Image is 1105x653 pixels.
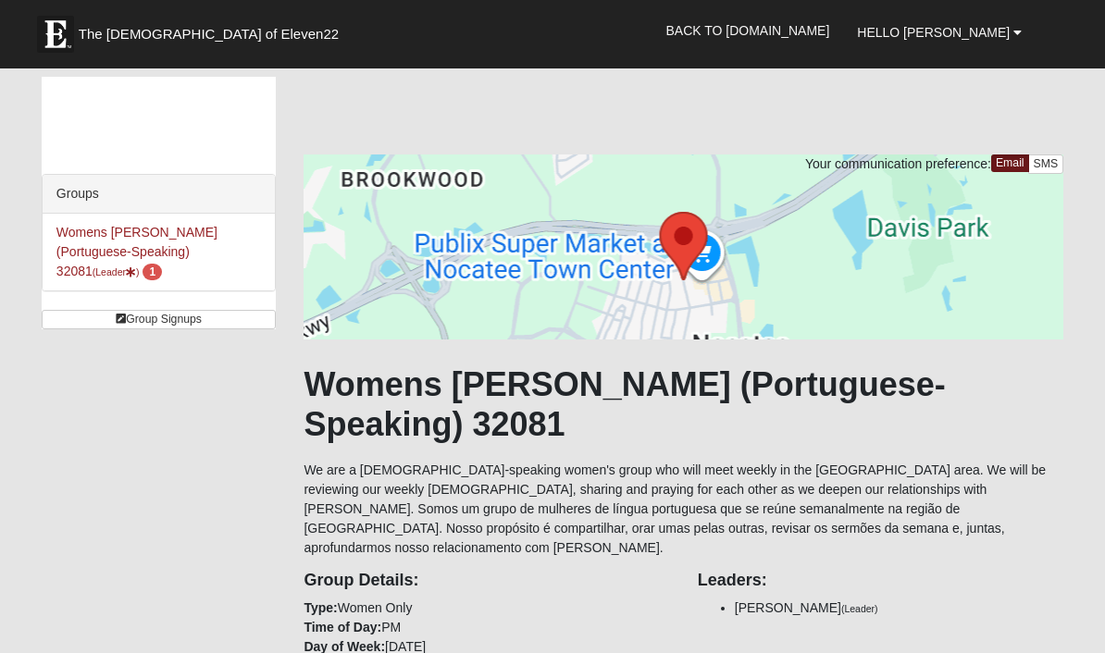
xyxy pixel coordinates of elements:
span: Your communication preference: [805,156,991,171]
span: number of pending members [143,264,162,280]
span: The [DEMOGRAPHIC_DATA] of Eleven22 [79,25,339,43]
span: Hello [PERSON_NAME] [857,25,1010,40]
h1: Womens [PERSON_NAME] (Portuguese-Speaking) 32081 [304,364,1063,444]
div: Groups [43,175,276,214]
img: Eleven22 logo [37,16,74,53]
strong: Type: [304,600,337,615]
li: [PERSON_NAME] [735,598,1063,618]
a: Hello [PERSON_NAME] [843,9,1036,55]
a: SMS [1028,154,1064,174]
small: (Leader) [841,603,878,614]
a: Email [991,154,1029,172]
a: Group Signups [42,310,277,329]
h4: Group Details: [304,571,669,591]
a: The [DEMOGRAPHIC_DATA] of Eleven22 [28,6,398,53]
a: Back to [DOMAIN_NAME] [652,7,843,54]
small: (Leader ) [93,266,140,277]
h4: Leaders: [698,571,1063,591]
a: Womens [PERSON_NAME] (Portuguese-Speaking) 32081(Leader) 1 [56,225,217,278]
